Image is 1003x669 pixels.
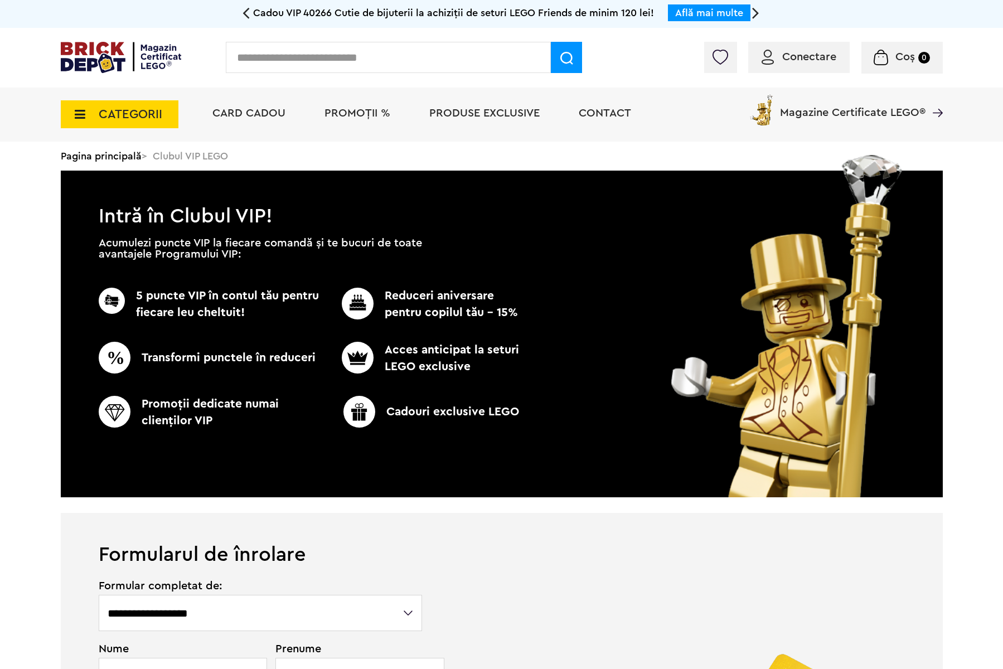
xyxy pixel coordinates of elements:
h1: Intră în Clubul VIP! [61,171,943,222]
p: Acces anticipat la seturi LEGO exclusive [323,342,523,375]
span: Cadou VIP 40266 Cutie de bijuterii la achiziții de seturi LEGO Friends de minim 120 lei! [253,8,654,18]
span: CATEGORII [99,108,162,120]
img: CC_BD_Green_chek_mark [99,396,130,428]
span: Magazine Certificate LEGO® [780,93,926,118]
p: Promoţii dedicate numai clienţilor VIP [99,396,323,429]
p: Cadouri exclusive LEGO [319,396,544,428]
img: vip_page_image [656,155,919,497]
a: Conectare [762,51,836,62]
p: Transformi punctele în reduceri [99,342,323,374]
p: Acumulezi puncte VIP la fiecare comandă și te bucuri de toate avantajele Programului VIP: [99,237,422,260]
img: CC_BD_Green_chek_mark [342,288,374,319]
a: PROMOȚII % [324,108,390,119]
img: CC_BD_Green_chek_mark [343,396,375,428]
a: Pagina principală [61,151,142,161]
a: Card Cadou [212,108,285,119]
span: Coș [895,51,915,62]
span: Prenume [275,643,424,655]
img: CC_BD_Green_chek_mark [99,342,130,374]
small: 0 [918,52,930,64]
a: Produse exclusive [429,108,540,119]
span: Conectare [782,51,836,62]
a: Află mai multe [675,8,743,18]
span: Nume [99,643,261,655]
a: Contact [579,108,631,119]
a: Magazine Certificate LEGO® [926,93,943,104]
span: Formular completat de: [99,580,424,592]
p: 5 puncte VIP în contul tău pentru fiecare leu cheltuit! [99,288,323,321]
h1: Formularul de înrolare [61,513,943,565]
div: > Clubul VIP LEGO [61,142,943,171]
img: CC_BD_Green_chek_mark [342,342,374,374]
img: CC_BD_Green_chek_mark [99,288,125,314]
p: Reduceri aniversare pentru copilul tău - 15% [323,288,523,321]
